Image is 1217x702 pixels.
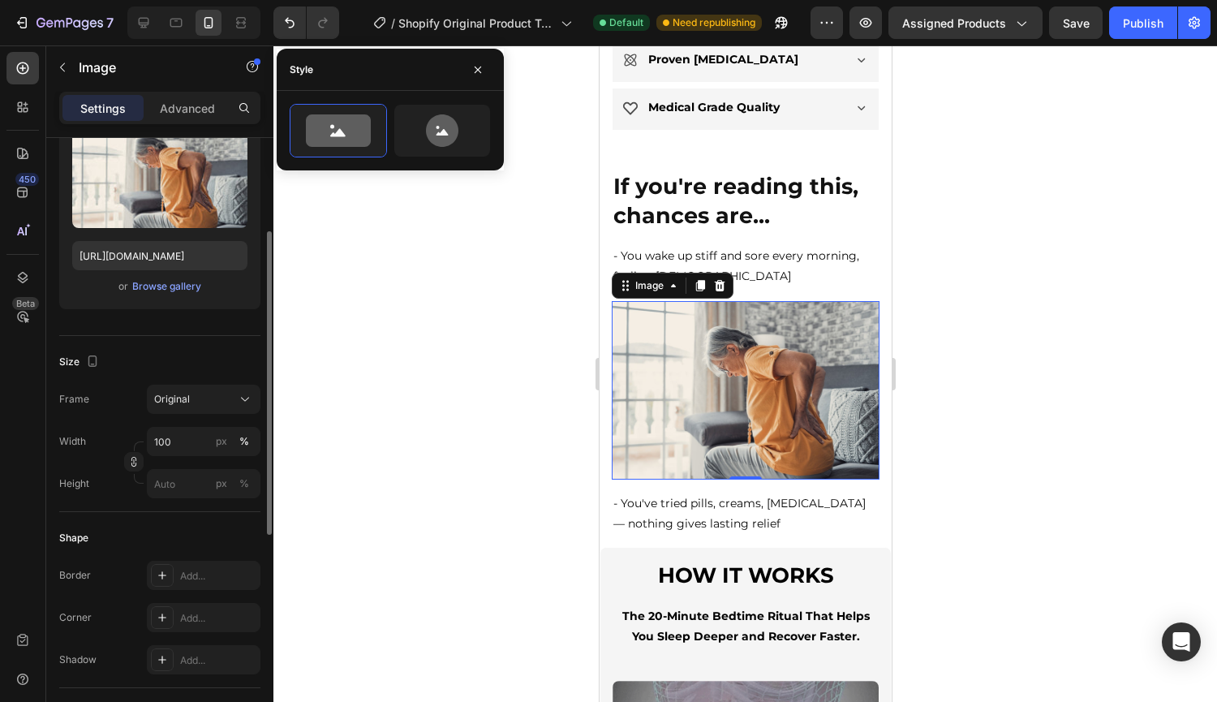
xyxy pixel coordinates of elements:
[1109,6,1177,39] button: Publish
[609,15,643,30] span: Default
[59,434,86,449] label: Width
[59,568,91,583] div: Border
[212,474,231,493] button: %
[1049,6,1103,39] button: Save
[234,474,254,493] button: px
[1123,15,1163,32] div: Publish
[15,173,39,186] div: 450
[239,434,249,449] div: %
[72,241,247,270] input: https://example.com/image.jpg
[180,569,256,584] div: Add...
[147,469,260,498] input: px%
[902,15,1006,32] span: Assigned Products
[290,62,313,77] div: Style
[180,611,256,626] div: Add...
[79,58,217,77] p: Image
[160,100,215,117] p: Advanced
[131,278,202,295] button: Browse gallery
[118,277,128,296] span: or
[147,385,260,414] button: Original
[600,45,892,702] iframe: Design area
[72,126,247,228] img: preview-image
[80,100,126,117] p: Settings
[1162,622,1201,661] div: Open Intercom Messenger
[1063,16,1090,30] span: Save
[59,476,89,491] label: Height
[212,432,231,451] button: %
[673,15,755,30] span: Need republishing
[147,427,260,456] input: px%
[216,476,227,491] div: px
[234,432,254,451] button: px
[59,531,88,545] div: Shape
[59,610,92,625] div: Corner
[216,434,227,449] div: px
[273,6,339,39] div: Undo/Redo
[391,15,395,32] span: /
[180,653,256,668] div: Add...
[59,392,89,407] label: Frame
[888,6,1043,39] button: Assigned Products
[59,351,102,373] div: Size
[132,279,201,294] div: Browse gallery
[398,15,554,32] span: Shopify Original Product Template
[59,652,97,667] div: Shadow
[12,297,39,310] div: Beta
[106,13,114,32] p: 7
[6,6,121,39] button: 7
[154,392,190,407] span: Original
[239,476,249,491] div: %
